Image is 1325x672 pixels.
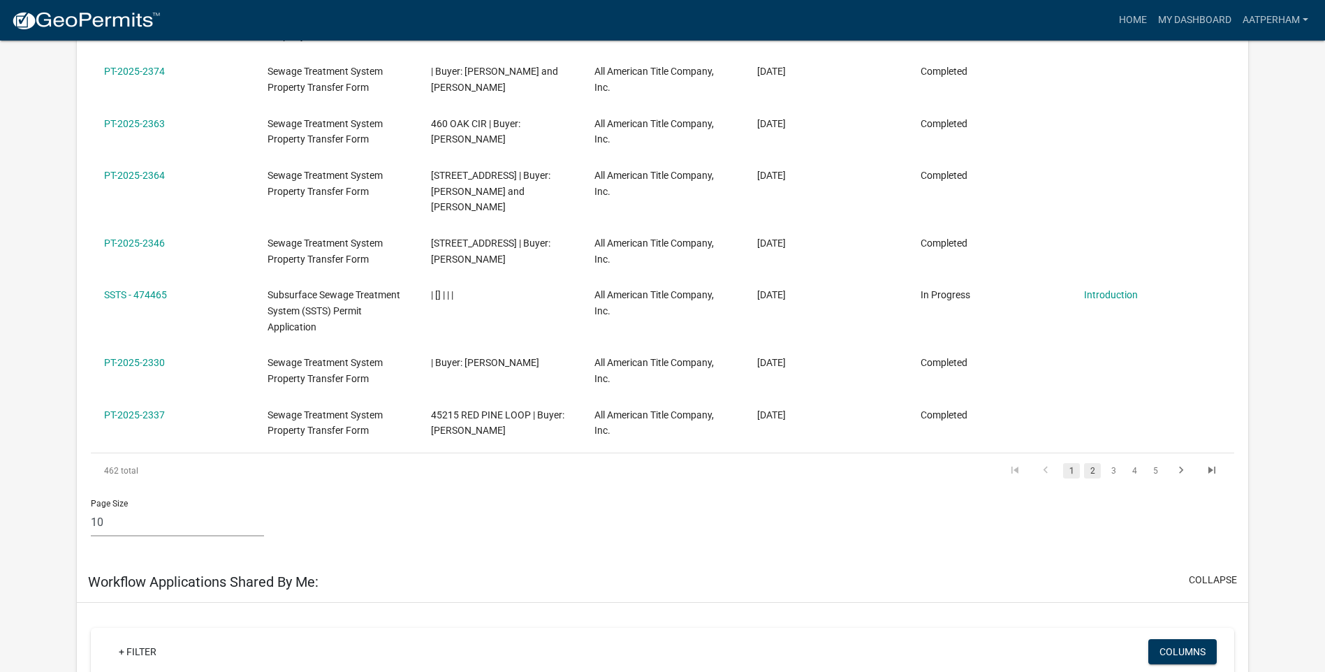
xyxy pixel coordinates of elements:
[757,289,786,300] span: 09/05/2025
[757,118,786,129] span: 09/08/2025
[268,170,383,197] span: Sewage Treatment System Property Transfer Form
[1082,459,1103,483] li: page 2
[431,118,520,145] span: 460 OAK CIR | Buyer: Tamara Rust
[104,66,165,77] a: PT-2025-2374
[921,118,967,129] span: Completed
[1237,7,1314,34] a: AATPerham
[594,357,714,384] span: All American Title Company, Inc.
[1061,459,1082,483] li: page 1
[104,118,165,129] a: PT-2025-2363
[88,574,319,590] h5: Workflow Applications Shared By Me:
[921,238,967,249] span: Completed
[91,453,317,488] div: 462 total
[1105,463,1122,479] a: 3
[431,170,550,213] span: 37875 423RD ST | Buyer: Justin Keller and Sarah Keller
[757,238,786,249] span: 09/05/2025
[268,357,383,384] span: Sewage Treatment System Property Transfer Form
[268,118,383,145] span: Sewage Treatment System Property Transfer Form
[1032,463,1059,479] a: go to previous page
[594,118,714,145] span: All American Title Company, Inc.
[268,409,383,437] span: Sewage Treatment System Property Transfer Form
[1063,463,1080,479] a: 1
[757,66,786,77] span: 09/09/2025
[1084,289,1138,300] a: Introduction
[431,238,550,265] span: 1211 6TH AVE NW | Buyer: Megan Miller
[268,289,400,333] span: Subsurface Sewage Treatment System (SSTS) Permit Application
[431,66,558,93] span: | Buyer: Michael Pavich and Tamara Pavich
[594,170,714,197] span: All American Title Company, Inc.
[1126,463,1143,479] a: 4
[108,639,168,664] a: + Filter
[594,409,714,437] span: All American Title Company, Inc.
[1113,7,1152,34] a: Home
[757,357,786,368] span: 09/05/2025
[1147,463,1164,479] a: 5
[594,66,714,93] span: All American Title Company, Inc.
[921,409,967,421] span: Completed
[921,357,967,368] span: Completed
[921,289,970,300] span: In Progress
[1084,463,1101,479] a: 2
[1103,459,1124,483] li: page 3
[1168,463,1194,479] a: go to next page
[1002,463,1028,479] a: go to first page
[921,66,967,77] span: Completed
[431,409,564,437] span: 45215 RED PINE LOOP | Buyer: Aaron Karvonen
[757,170,786,181] span: 09/08/2025
[594,238,714,265] span: All American Title Company, Inc.
[431,357,539,368] span: | Buyer: Babara E Schave
[431,289,453,300] span: | [] | | |
[1199,463,1225,479] a: go to last page
[1152,7,1237,34] a: My Dashboard
[921,170,967,181] span: Completed
[104,289,167,300] a: SSTS - 474465
[757,409,786,421] span: 09/05/2025
[1145,459,1166,483] li: page 5
[104,238,165,249] a: PT-2025-2346
[104,170,165,181] a: PT-2025-2364
[268,66,383,93] span: Sewage Treatment System Property Transfer Form
[104,409,165,421] a: PT-2025-2337
[594,289,714,316] span: All American Title Company, Inc.
[1148,639,1217,664] button: Columns
[1189,573,1237,587] button: collapse
[268,238,383,265] span: Sewage Treatment System Property Transfer Form
[1124,459,1145,483] li: page 4
[104,357,165,368] a: PT-2025-2330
